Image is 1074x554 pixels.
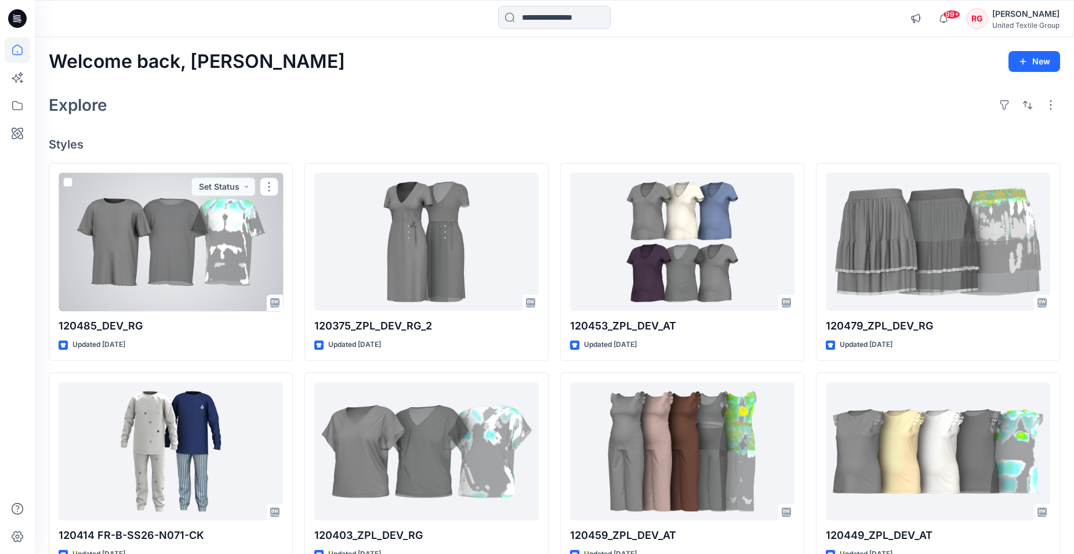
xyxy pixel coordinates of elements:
p: Updated [DATE] [840,339,892,351]
a: 120403_ZPL_DEV_RG [314,382,539,521]
p: 120414 FR-B-SS26-N071-CK [59,527,283,544]
h2: Explore [49,96,107,114]
p: Updated [DATE] [328,339,381,351]
a: 120479_ZPL_DEV_RG [826,173,1050,312]
h2: Welcome back, [PERSON_NAME] [49,51,345,73]
a: 120375_ZPL_DEV_RG_2 [314,173,539,312]
h4: Styles [49,137,1060,151]
p: Updated [DATE] [584,339,637,351]
a: 120449_ZPL_DEV_AT [826,382,1050,521]
div: [PERSON_NAME] [992,7,1060,21]
p: 120485_DEV_RG [59,318,283,334]
p: 120479_ZPL_DEV_RG [826,318,1050,334]
span: 99+ [943,10,960,19]
div: United Textile Group [992,21,1060,30]
p: 120449_ZPL_DEV_AT [826,527,1050,544]
div: RG [967,8,988,29]
a: 120459_ZPL_DEV_AT [570,382,794,521]
a: 120453_ZPL_DEV_AT [570,173,794,312]
button: New [1008,51,1060,72]
p: 120453_ZPL_DEV_AT [570,318,794,334]
p: 120403_ZPL_DEV_RG [314,527,539,544]
p: 120459_ZPL_DEV_AT [570,527,794,544]
p: Updated [DATE] [72,339,125,351]
p: 120375_ZPL_DEV_RG_2 [314,318,539,334]
a: 120485_DEV_RG [59,173,283,312]
a: 120414 FR-B-SS26-N071-CK [59,382,283,521]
